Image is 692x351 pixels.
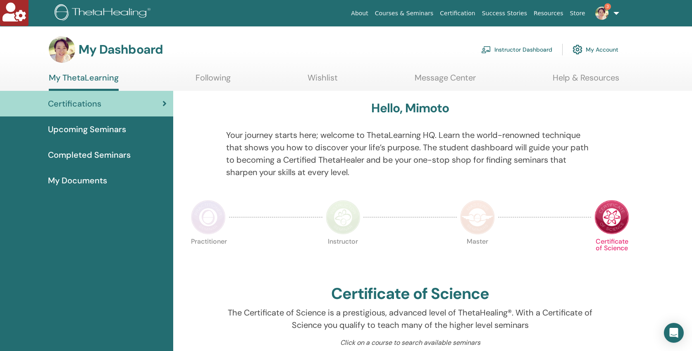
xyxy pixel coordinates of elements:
h2: Certificate of Science [331,285,489,304]
p: Click on a course to search available seminars [226,338,594,348]
a: Resources [530,6,567,21]
p: Instructor [326,238,360,273]
p: Your journey starts here; welcome to ThetaLearning HQ. Learn the world-renowned technique that sh... [226,129,594,178]
img: Practitioner [191,200,226,235]
p: Certificate of Science [594,238,629,273]
span: Upcoming Seminars [48,123,126,135]
img: cog.svg [573,43,582,57]
div: Open Intercom Messenger [664,323,684,343]
img: Master [460,200,495,235]
a: Instructor Dashboard [481,40,552,59]
img: logo.png [55,4,153,23]
img: default.jpg [595,7,608,20]
h3: My Dashboard [79,42,163,57]
span: 3 [604,3,611,10]
a: Following [196,73,231,89]
a: My Account [573,40,618,59]
a: About [348,6,371,21]
span: Completed Seminars [48,149,131,161]
a: Certification [437,6,478,21]
img: default.jpg [49,36,75,63]
a: Store [567,6,589,21]
a: Courses & Seminars [372,6,437,21]
a: Wishlist [308,73,338,89]
a: Help & Resources [553,73,619,89]
span: Certifications [48,97,101,110]
a: Success Stories [479,6,530,21]
p: Practitioner [191,238,226,273]
p: The Certificate of Science is a prestigious, advanced level of ThetaHealing®. With a Certificate ... [226,306,594,331]
img: Instructor [326,200,360,235]
img: Certificate of Science [594,200,629,235]
img: chalkboard-teacher.svg [481,46,491,53]
p: Master [460,238,495,273]
h3: Hello, Mimoto [371,101,449,116]
a: My ThetaLearning [49,73,119,91]
a: Message Center [415,73,476,89]
span: My Documents [48,174,107,187]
